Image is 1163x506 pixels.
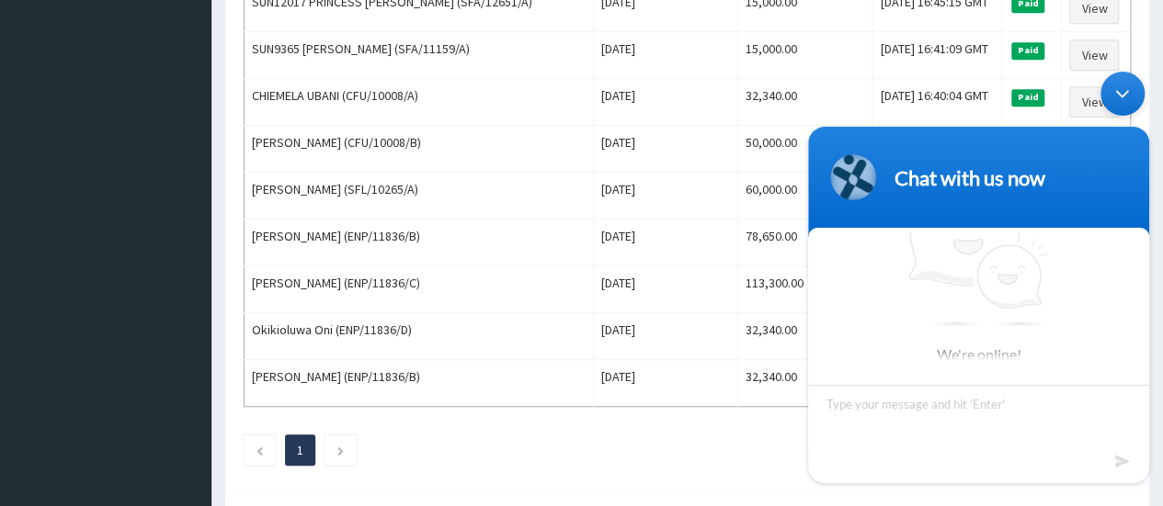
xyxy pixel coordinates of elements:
iframe: SalesIQ Chatwindow [799,62,1158,492]
td: [DATE] [593,219,738,266]
td: [DATE] [593,360,738,407]
td: [PERSON_NAME] (ENP/11836/C) [245,266,594,313]
td: Okikioluwa Oni (ENP/11836/D) [245,313,594,360]
td: [DATE] [593,126,738,173]
td: 15,000.00 [738,32,872,79]
td: 32,340.00 [738,313,872,360]
td: [PERSON_NAME] (CFU/10008/B) [245,126,594,173]
td: 32,340.00 [738,79,872,126]
td: SUN9365 [PERSON_NAME] (SFA/11159/A) [245,32,594,79]
td: 50,000.00 [738,126,872,173]
td: [DATE] [593,173,738,219]
span: Paid [1011,42,1044,59]
a: View [1069,39,1119,71]
td: [DATE] [593,32,738,79]
td: 60,000.00 [738,173,872,219]
td: CHIEMELA UBANI (CFU/10008/A) [245,79,594,126]
td: [PERSON_NAME] (SFL/10265/A) [245,173,594,219]
td: [PERSON_NAME] (ENP/11836/B) [245,360,594,407]
td: [PERSON_NAME] (ENP/11836/B) [245,219,594,266]
a: Page 1 is your current page [297,442,303,458]
td: [DATE] 16:41:09 GMT [872,32,1002,79]
td: 78,650.00 [738,219,872,266]
td: [DATE] [593,266,738,313]
td: [DATE] [593,313,738,360]
td: 113,300.00 [738,266,872,313]
a: Previous page [256,442,264,458]
td: 32,340.00 [738,360,872,407]
td: [DATE] [593,79,738,126]
a: Next page [336,442,345,458]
